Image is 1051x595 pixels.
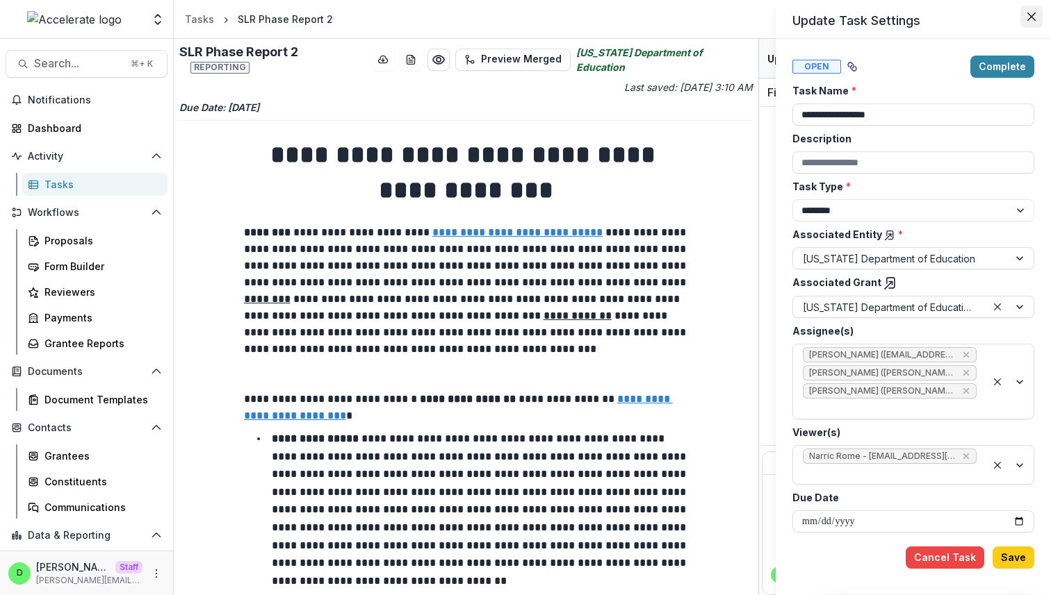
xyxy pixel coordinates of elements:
label: Description [792,131,1026,146]
div: Remove Narric Rome - narric.rome@accelerate.us [961,449,972,463]
div: Remove Tess Yates (tess.yates@tn.gov) [961,348,972,362]
label: Viewer(s) [792,425,1026,439]
div: Remove Robbin Masters (robbin.masters60@tnedu.gov) [961,384,972,398]
span: [PERSON_NAME] ([PERSON_NAME][EMAIL_ADDRESS][DOMAIN_NAME]) [809,368,956,378]
div: Clear selected options [989,457,1006,474]
button: Cancel Task [906,546,984,569]
button: View dependent tasks [841,56,863,78]
label: Assignee(s) [792,324,1026,338]
label: Associated Entity [792,227,1026,242]
label: Associated Grant [792,275,1026,290]
label: Due Date [792,490,1026,505]
div: Clear selected options [989,374,1006,390]
div: Clear selected options [989,299,1006,315]
span: [PERSON_NAME] ([PERSON_NAME][EMAIL_ADDRESS][DOMAIN_NAME]) [809,386,956,396]
button: Save [993,546,1034,569]
label: Task Type [792,179,1026,194]
button: Close [1020,6,1043,28]
span: Open [792,60,841,74]
label: Task Name [792,83,1026,98]
div: Remove Robbin Masters (robbin.masters@tn.gov) [961,366,972,380]
span: Narric Rome - [EMAIL_ADDRESS][DOMAIN_NAME] [809,451,956,461]
button: Complete [970,56,1034,78]
span: [PERSON_NAME] ([EMAIL_ADDRESS][PERSON_NAME][DOMAIN_NAME]) [809,350,956,360]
